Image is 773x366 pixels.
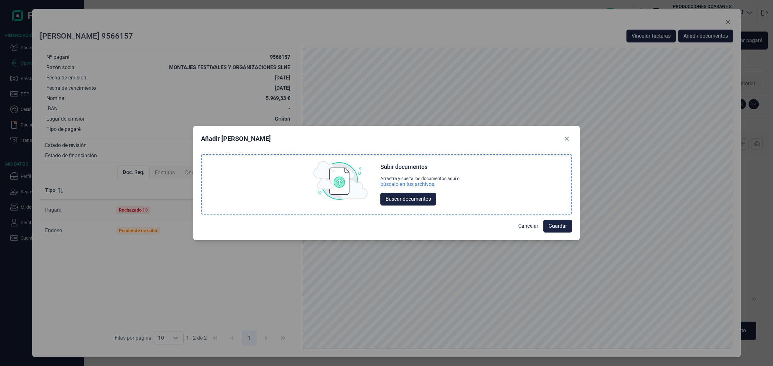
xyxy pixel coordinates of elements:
button: Cancelar [513,220,543,233]
button: Buscar documentos [380,193,436,206]
span: Guardar [549,222,567,230]
span: Cancelar [518,222,538,230]
div: Subir documentos [380,163,427,171]
button: Guardar [543,220,572,233]
div: búscalo en tus archivos. [380,181,435,188]
div: Arrastra y suelta los documentos aquí o [380,176,460,181]
button: Close [562,133,572,144]
span: Buscar documentos [386,195,431,203]
div: Añadir [PERSON_NAME] [201,134,271,143]
div: búscalo en tus archivos. [380,181,460,188]
img: upload img [313,161,367,200]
